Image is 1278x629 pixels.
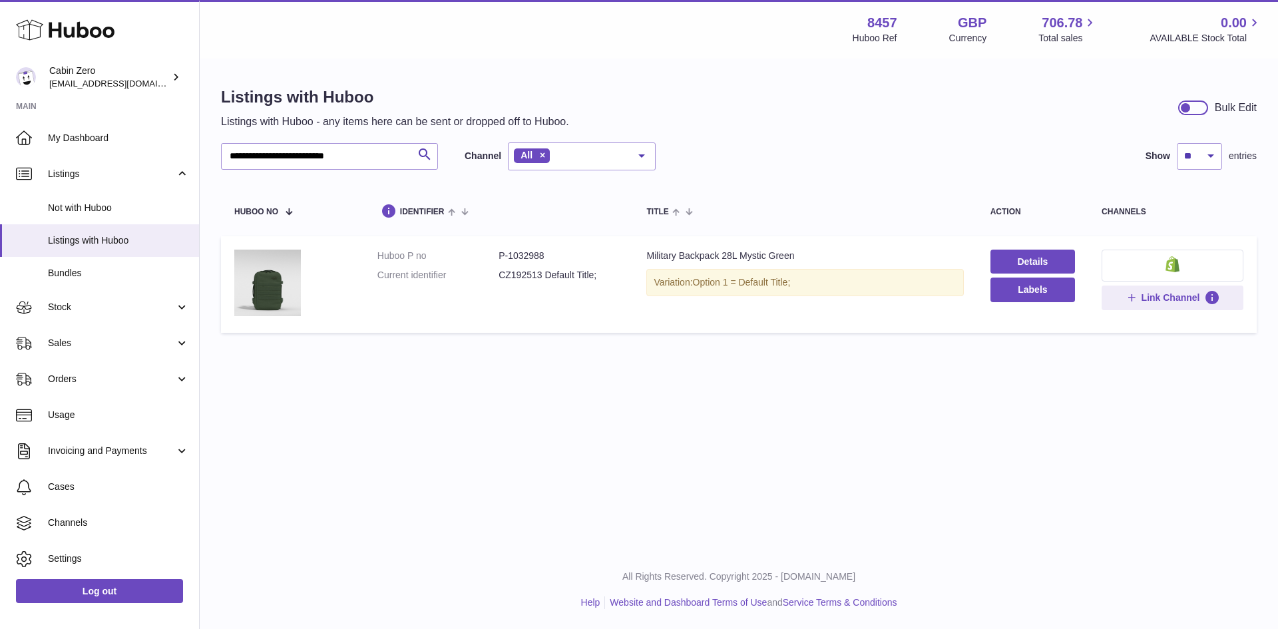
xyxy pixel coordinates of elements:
[16,67,36,87] img: internalAdmin-8457@internal.huboo.com
[958,14,986,32] strong: GBP
[48,267,189,280] span: Bundles
[210,570,1267,583] p: All Rights Reserved. Copyright 2025 - [DOMAIN_NAME]
[693,277,791,288] span: Option 1 = Default Title;
[16,579,183,603] a: Log out
[1102,286,1243,310] button: Link Channel
[499,269,620,282] dd: CZ192513 Default Title;
[48,445,175,457] span: Invoicing and Payments
[48,202,189,214] span: Not with Huboo
[48,481,189,493] span: Cases
[234,250,301,316] img: Military Backpack 28L Mystic Green
[605,596,897,609] li: and
[646,269,963,296] div: Variation:
[1229,150,1257,162] span: entries
[1042,14,1082,32] span: 706.78
[1142,292,1200,304] span: Link Channel
[990,278,1075,302] button: Labels
[867,14,897,32] strong: 8457
[1150,14,1262,45] a: 0.00 AVAILABLE Stock Total
[221,87,569,108] h1: Listings with Huboo
[465,150,501,162] label: Channel
[521,150,532,160] span: All
[990,208,1075,216] div: action
[646,208,668,216] span: title
[49,65,169,90] div: Cabin Zero
[1150,32,1262,45] span: AVAILABLE Stock Total
[221,114,569,129] p: Listings with Huboo - any items here can be sent or dropped off to Huboo.
[48,552,189,565] span: Settings
[48,301,175,314] span: Stock
[610,597,767,608] a: Website and Dashboard Terms of Use
[48,517,189,529] span: Channels
[1221,14,1247,32] span: 0.00
[49,78,196,89] span: [EMAIL_ADDRESS][DOMAIN_NAME]
[377,250,499,262] dt: Huboo P no
[400,208,445,216] span: identifier
[48,409,189,421] span: Usage
[1215,101,1257,115] div: Bulk Edit
[1102,208,1243,216] div: channels
[499,250,620,262] dd: P-1032988
[48,132,189,144] span: My Dashboard
[48,373,175,385] span: Orders
[1038,14,1098,45] a: 706.78 Total sales
[1038,32,1098,45] span: Total sales
[990,250,1075,274] a: Details
[48,337,175,349] span: Sales
[783,597,897,608] a: Service Terms & Conditions
[1146,150,1170,162] label: Show
[581,597,600,608] a: Help
[48,168,175,180] span: Listings
[377,269,499,282] dt: Current identifier
[48,234,189,247] span: Listings with Huboo
[646,250,963,262] div: Military Backpack 28L Mystic Green
[1166,256,1179,272] img: shopify-small.png
[234,208,278,216] span: Huboo no
[853,32,897,45] div: Huboo Ref
[949,32,987,45] div: Currency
